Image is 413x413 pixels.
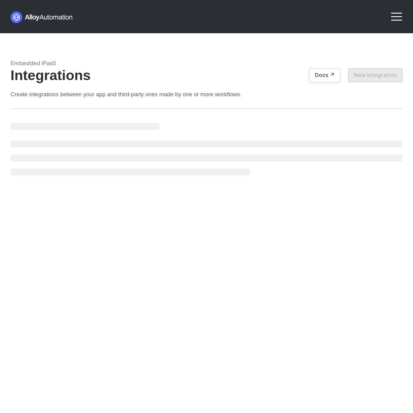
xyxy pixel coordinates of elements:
[11,91,402,98] div: Create integrations between your app and third-party ones made by one or more workflows.
[11,67,402,84] div: Integrations
[315,72,335,79] div: Docs ↗
[309,68,340,82] button: Docs ↗
[11,11,73,23] img: logo
[11,59,402,67] div: Embedded iPaaS
[348,68,402,82] button: New Integration
[11,3,73,31] a: logo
